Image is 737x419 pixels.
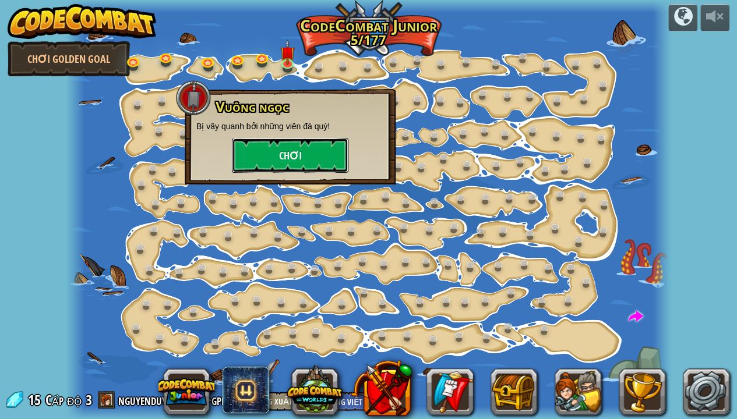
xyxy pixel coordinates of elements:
[668,4,697,31] button: Chiến dịch
[28,390,44,409] span: 15
[45,390,82,410] span: Cấp độ
[8,41,130,76] a: Chơi Golden Goal
[280,40,295,65] img: level-banner-unstarted.png
[196,120,384,132] p: Bị vây quanh bởi những viên đá quý!
[118,390,239,409] a: nguyenduy240506+gplus
[700,4,729,31] button: Tùy chỉnh âm lượng
[86,390,92,409] span: 3
[232,138,348,173] button: Chơi
[216,97,289,116] span: Vuông ngọc
[8,4,157,39] img: CodeCombat - Learn how to code by playing a game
